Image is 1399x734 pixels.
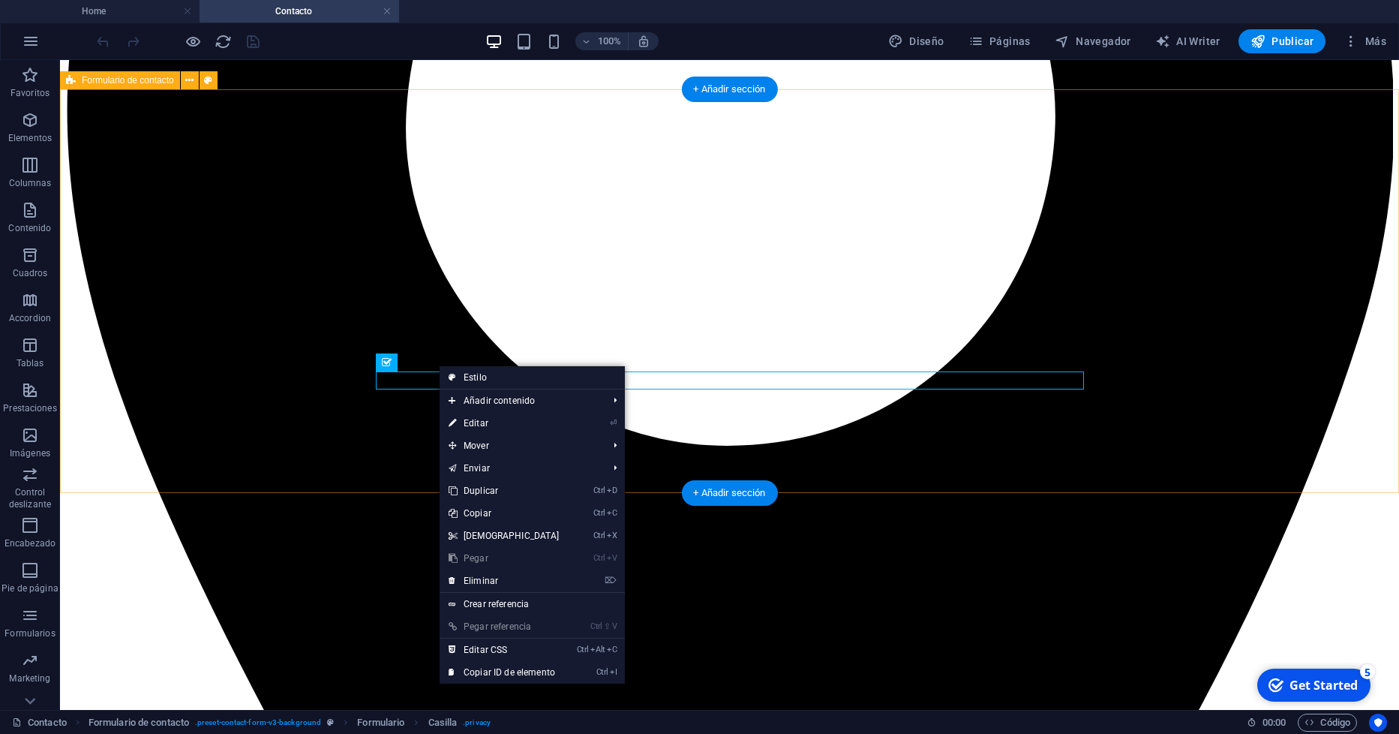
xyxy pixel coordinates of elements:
div: + Añadir sección [681,77,777,102]
span: : [1273,717,1275,728]
p: Prestaciones [3,402,56,414]
button: 100% [575,32,629,50]
p: Cuadros [13,267,48,279]
p: Elementos [8,132,52,144]
div: + Añadir sección [681,480,777,506]
p: Imágenes [10,447,50,459]
a: CtrlICopiar ID de elemento [440,661,569,684]
span: 00 00 [1262,714,1286,732]
i: Ctrl [593,508,605,518]
i: ⌦ [605,576,617,585]
p: Tablas [17,357,44,369]
a: Crear referencia [440,593,625,615]
p: Contenido [8,222,51,234]
p: Formularios [5,627,55,639]
span: Publicar [1250,34,1314,49]
span: Código [1304,714,1350,732]
i: Este elemento es un preajuste personalizable [327,718,334,726]
a: Ctrl⇧VPegar referencia [440,615,569,638]
p: Favoritos [11,87,50,99]
span: Haz clic para seleccionar y doble clic para editar [357,714,404,732]
i: V [612,621,617,631]
div: Get Started 5 items remaining, 0% complete [8,6,122,39]
a: CtrlDDuplicar [440,480,569,502]
i: Ctrl [593,486,605,495]
i: Ctrl [590,621,602,631]
h4: Contacto [200,3,399,20]
div: Diseño (Ctrl+Alt+Y) [882,29,950,53]
a: CtrlX[DEMOGRAPHIC_DATA] [440,525,569,547]
p: Encabezado [5,537,56,549]
a: Haz clic para cancelar la selección y doble clic para abrir páginas [12,714,67,732]
button: Diseño [882,29,950,53]
i: V [607,553,617,563]
i: Ctrl [577,645,589,654]
i: Ctrl [593,553,605,563]
div: Get Started [41,14,109,31]
button: Código [1298,714,1357,732]
button: Usercentrics [1369,714,1387,732]
i: Ctrl [596,667,608,677]
i: Ctrl [593,531,605,540]
span: Haz clic para seleccionar y doble clic para editar [428,714,458,732]
span: . privacy [463,714,491,732]
span: Formulario de contacto [82,76,174,85]
a: ⌦Eliminar [440,570,569,592]
p: Columnas [9,177,52,189]
a: ⏎Editar [440,412,569,435]
button: reload [214,32,232,50]
button: Publicar [1238,29,1326,53]
p: Accordion [9,312,51,324]
span: Navegador [1055,34,1131,49]
button: Más [1337,29,1392,53]
span: . preset-contact-form-v3-background [195,714,321,732]
i: X [607,531,617,540]
i: Al redimensionar, ajustar el nivel de zoom automáticamente para ajustarse al dispositivo elegido. [637,35,650,48]
h6: Tiempo de la sesión [1247,714,1286,732]
nav: breadcrumb [89,714,491,732]
i: C [607,645,617,654]
i: I [610,667,617,677]
p: Pie de página [2,582,58,594]
a: CtrlCCopiar [440,502,569,525]
span: Mover [440,435,602,457]
h6: 100% [598,32,622,50]
p: Marketing [9,672,50,684]
a: Estilo [440,366,625,389]
i: ⏎ [610,418,617,428]
span: Haz clic para seleccionar y doble clic para editar [89,714,189,732]
div: 5 [111,2,126,17]
a: CtrlAltCEditar CSS [440,639,569,661]
button: AI Writer [1149,29,1226,53]
span: AI Writer [1155,34,1220,49]
button: Haz clic para salir del modo de previsualización y seguir editando [184,32,202,50]
a: CtrlVPegar [440,547,569,570]
i: Volver a cargar página [215,33,232,50]
i: Alt [590,645,605,654]
button: Navegador [1049,29,1137,53]
span: Páginas [968,34,1031,49]
i: ⇧ [604,621,611,631]
span: Diseño [888,34,944,49]
span: Más [1343,34,1386,49]
i: D [607,486,617,495]
span: Añadir contenido [440,390,602,412]
button: Páginas [962,29,1037,53]
a: Enviar [440,457,602,480]
i: C [607,508,617,518]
